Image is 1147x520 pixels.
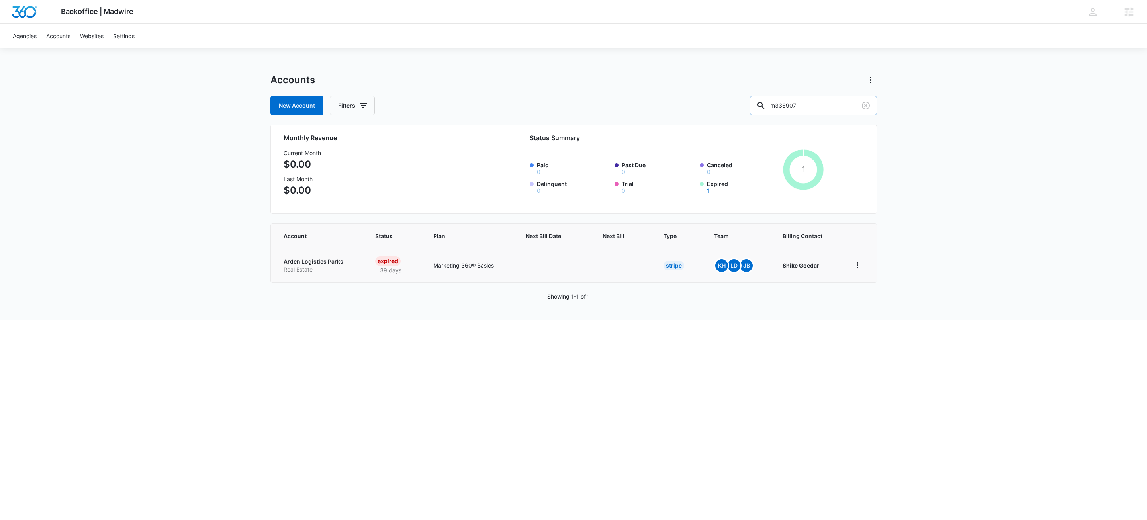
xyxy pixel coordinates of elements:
[864,74,877,86] button: Actions
[375,256,401,266] div: Expired
[284,175,321,183] h3: Last Month
[433,232,507,240] span: Plan
[707,188,710,194] button: Expired
[284,258,356,266] p: Arden Logistics Parks
[526,232,572,240] span: Next Bill Date
[537,180,610,194] label: Delinquent
[530,133,824,143] h2: Status Summary
[728,259,740,272] span: LD
[284,232,345,240] span: Account
[707,161,780,175] label: Canceled
[664,261,684,270] div: Stripe
[664,232,684,240] span: Type
[622,180,695,194] label: Trial
[547,292,590,301] p: Showing 1-1 of 1
[707,180,780,194] label: Expired
[284,183,321,197] p: $0.00
[750,96,877,115] input: Search
[714,232,752,240] span: Team
[8,24,41,48] a: Agencies
[270,74,315,86] h1: Accounts
[61,7,133,16] span: Backoffice | Madwire
[783,232,832,240] span: Billing Contact
[375,266,406,274] p: 39 days
[516,248,593,282] td: -
[859,99,872,112] button: Clear
[783,262,819,269] strong: Shike Goedar
[108,24,139,48] a: Settings
[284,149,321,157] h3: Current Month
[851,259,864,272] button: home
[802,164,805,174] tspan: 1
[75,24,108,48] a: Websites
[433,261,507,270] p: Marketing 360® Basics
[284,157,321,172] p: $0.00
[715,259,728,272] span: KH
[593,248,654,282] td: -
[603,232,633,240] span: Next Bill
[375,232,403,240] span: Status
[330,96,375,115] button: Filters
[270,96,323,115] a: New Account
[284,258,356,273] a: Arden Logistics ParksReal Estate
[284,266,356,274] p: Real Estate
[284,133,470,143] h2: Monthly Revenue
[537,161,610,175] label: Paid
[41,24,75,48] a: Accounts
[622,161,695,175] label: Past Due
[740,259,753,272] span: JB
